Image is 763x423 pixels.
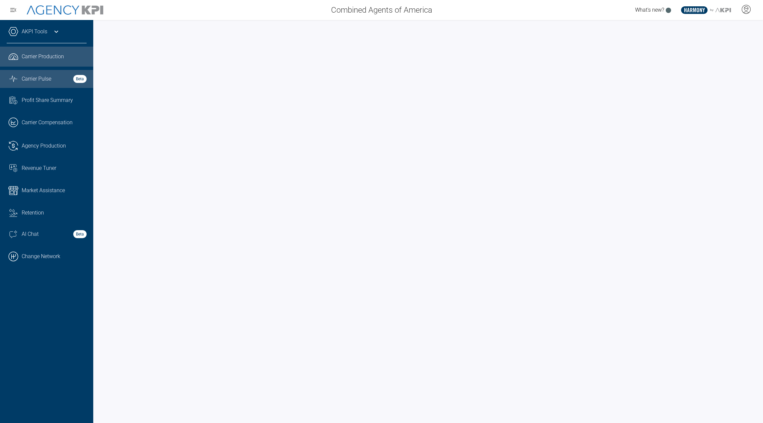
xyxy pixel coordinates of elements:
span: AI Chat [22,230,39,238]
span: Profit Share Summary [22,96,73,104]
img: AgencyKPI [27,5,103,15]
span: Carrier Production [22,53,64,61]
span: Carrier Compensation [22,119,73,127]
span: Carrier Pulse [22,75,51,83]
strong: Beta [73,230,87,238]
span: Agency Production [22,142,66,150]
span: Revenue Tuner [22,164,56,172]
span: Combined Agents of America [331,4,432,16]
span: What's new? [635,7,664,13]
div: Retention [22,209,87,217]
span: Market Assistance [22,187,65,195]
a: AKPI Tools [22,28,47,36]
strong: Beta [73,75,87,83]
